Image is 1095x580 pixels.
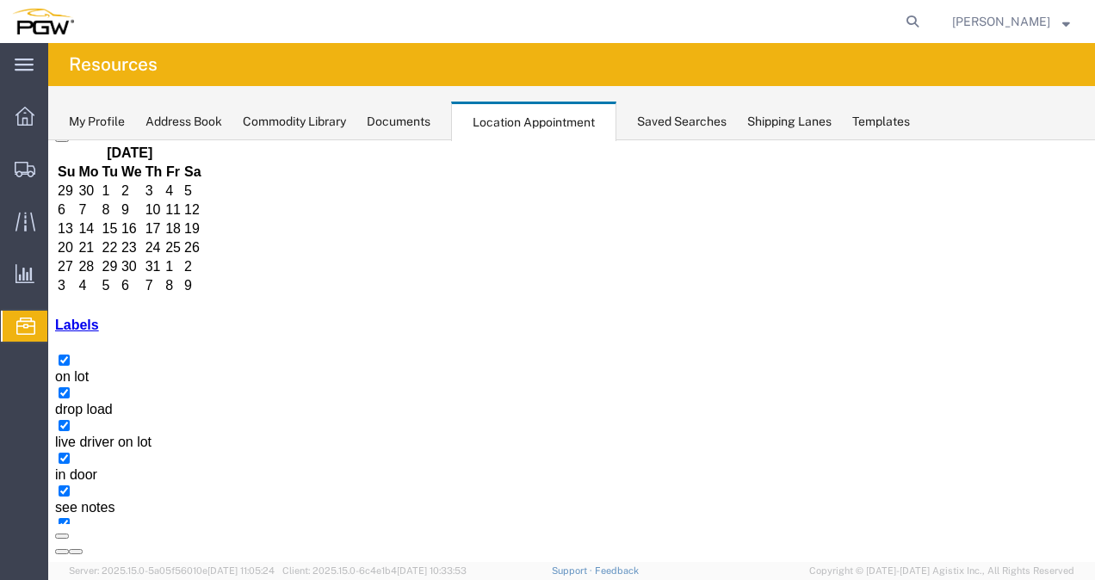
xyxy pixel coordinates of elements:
div: Location Appointment [451,102,616,141]
div: Commodity Library [243,113,346,131]
span: Server: 2025.15.0-5a05f56010e [69,565,275,576]
div: Documents [367,113,430,131]
span: Adrian Castro [952,12,1050,31]
iframe: FS Legacy Container [48,140,1095,562]
span: [DATE] 10:33:53 [397,565,467,576]
button: [PERSON_NAME] [951,11,1071,32]
a: Support [552,565,595,576]
span: Client: 2025.15.0-6c4e1b4 [282,565,467,576]
span: [DATE] 11:05:24 [207,565,275,576]
div: My Profile [69,113,125,131]
img: logo [12,9,74,34]
h4: Resources [69,43,158,86]
span: Copyright © [DATE]-[DATE] Agistix Inc., All Rights Reserved [809,564,1074,578]
div: Shipping Lanes [747,113,832,131]
div: Address Book [145,113,222,131]
div: Templates [852,113,910,131]
div: Saved Searches [637,113,727,131]
a: Feedback [595,565,639,576]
